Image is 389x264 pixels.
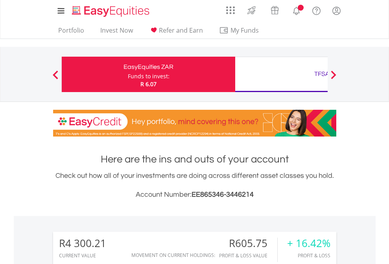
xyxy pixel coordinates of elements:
a: AppsGrid [221,2,240,15]
div: EasyEquities ZAR [66,61,230,72]
div: Profit & Loss Value [219,253,277,258]
a: FAQ's and Support [306,2,326,18]
img: thrive-v2.svg [245,4,258,17]
span: My Funds [219,25,271,35]
div: Funds to invest: [128,72,170,80]
a: Invest Now [97,26,136,39]
div: R4 300.21 [59,238,106,249]
a: Home page [69,2,153,18]
div: CURRENT VALUE [59,253,106,258]
img: vouchers-v2.svg [268,4,281,17]
span: R 6.07 [140,80,157,88]
div: Profit & Loss [287,253,330,258]
a: My Profile [326,2,347,19]
h1: Here are the ins and outs of your account [53,152,336,166]
a: Portfolio [55,26,87,39]
span: EE865346-3446214 [192,191,254,198]
a: Vouchers [263,2,286,17]
button: Next [326,74,341,82]
img: EasyEquities_Logo.png [70,5,153,18]
div: Check out how all of your investments are doing across different asset classes you hold. [53,170,336,200]
button: Previous [48,74,63,82]
div: + 16.42% [287,238,330,249]
div: R605.75 [219,238,277,249]
a: Notifications [286,2,306,18]
h3: Account Number: [53,189,336,200]
div: Movement on Current Holdings: [131,253,215,258]
span: Refer and Earn [159,26,203,35]
img: EasyCredit Promotion Banner [53,110,336,137]
img: grid-menu-icon.svg [226,6,235,15]
a: Refer and Earn [146,26,206,39]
